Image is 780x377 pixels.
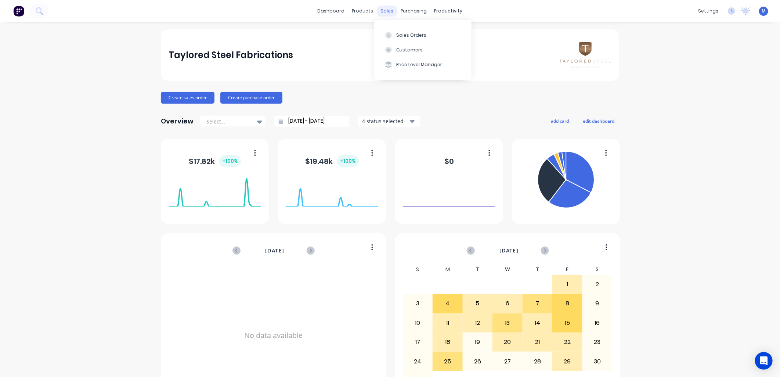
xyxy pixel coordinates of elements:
div: S [403,264,433,275]
div: 23 [583,333,612,351]
div: 20 [493,333,522,351]
div: 25 [433,352,462,370]
div: 13 [493,314,522,332]
div: 15 [553,314,582,332]
div: 24 [403,352,433,370]
button: Sales Orders [374,28,472,42]
div: 27 [493,352,522,370]
a: dashboard [314,6,349,17]
div: 4 [433,294,462,313]
div: 26 [463,352,492,370]
div: + 100 % [219,155,241,167]
div: productivity [431,6,466,17]
div: M [433,264,463,275]
div: Sales Orders [396,32,426,39]
button: 4 status selected [358,116,420,127]
div: $ 0 [444,156,454,167]
img: Taylored Steel Fabrications [560,42,611,68]
button: Create sales order [161,92,214,104]
div: Open Intercom Messenger [755,352,773,370]
div: $ 19.48k [305,155,359,167]
div: 4 status selected [362,117,408,125]
div: 12 [463,314,492,332]
div: 29 [553,352,582,370]
div: sales [377,6,397,17]
div: 1 [553,275,582,294]
span: [DATE] [265,247,284,255]
div: Overview [161,114,194,129]
div: $ 17.82k [189,155,241,167]
span: [DATE] [499,247,519,255]
div: purchasing [397,6,431,17]
div: 7 [523,294,552,313]
div: 22 [553,333,582,351]
div: 6 [493,294,522,313]
img: Factory [13,6,24,17]
div: 16 [583,314,612,332]
div: 19 [463,333,492,351]
button: add card [546,116,574,126]
div: 2 [583,275,612,294]
div: 17 [403,333,433,351]
span: M [762,8,766,14]
div: 30 [583,352,612,370]
div: 14 [523,314,552,332]
div: T [463,264,493,275]
div: F [552,264,582,275]
button: Price Level Manager [374,57,472,72]
div: W [492,264,523,275]
div: Taylored Steel Fabrications [169,48,293,62]
div: S [582,264,613,275]
div: 11 [433,314,462,332]
div: products [349,6,377,17]
div: 18 [433,333,462,351]
button: Create purchase order [220,92,282,104]
div: 10 [403,314,433,332]
button: Customers [374,43,472,57]
div: 28 [523,352,552,370]
div: 5 [463,294,492,313]
div: 8 [553,294,582,313]
div: 3 [403,294,433,313]
div: 21 [523,333,552,351]
div: Customers [396,47,423,53]
div: + 100 % [337,155,359,167]
div: T [523,264,553,275]
div: Price Level Manager [396,61,442,68]
div: 9 [583,294,612,313]
button: edit dashboard [578,116,619,126]
div: settings [694,6,722,17]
